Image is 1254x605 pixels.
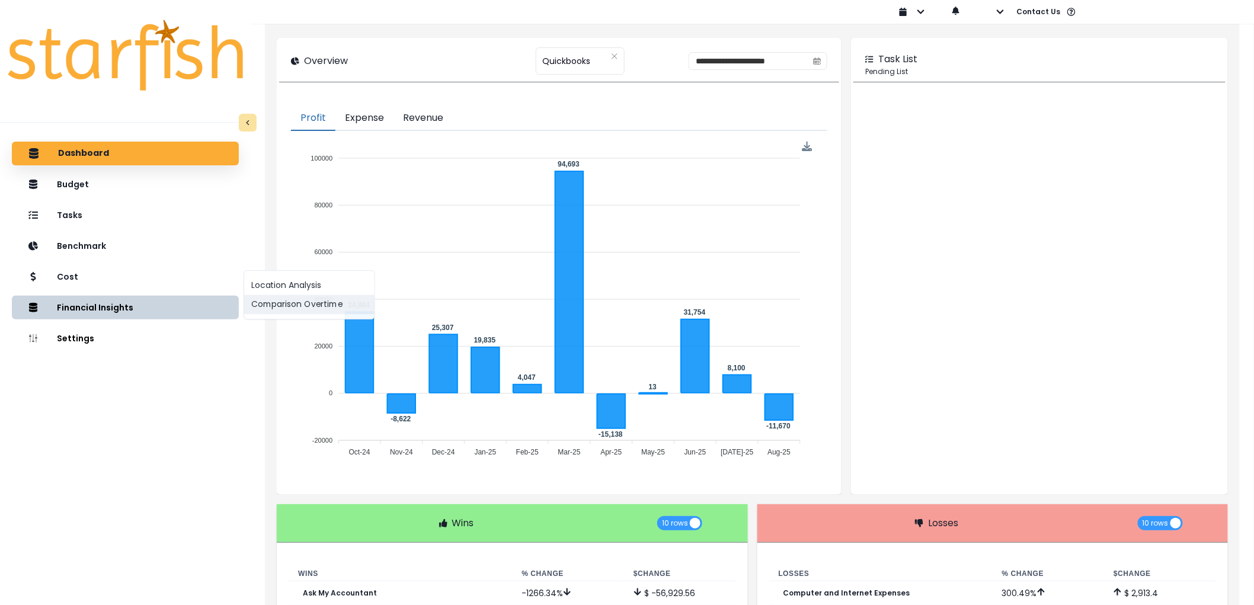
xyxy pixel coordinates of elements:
[12,203,239,227] button: Tasks
[641,448,665,456] tspan: May-25
[993,566,1105,581] th: % Change
[475,448,497,456] tspan: Jan-25
[329,390,332,397] tspan: 0
[516,448,539,456] tspan: Feb-25
[542,49,590,73] span: Quickbooks
[624,566,736,581] th: $ Change
[349,448,370,456] tspan: Oct-24
[394,106,453,131] button: Revenue
[12,234,239,258] button: Benchmark
[721,448,754,456] tspan: [DATE]-25
[311,155,333,162] tspan: 100000
[684,448,706,456] tspan: Jun-25
[865,66,1214,77] p: Pending List
[12,265,239,289] button: Cost
[335,106,394,131] button: Expense
[57,272,78,282] p: Cost
[601,448,622,456] tspan: Apr-25
[662,516,688,530] span: 10 rows
[315,342,333,350] tspan: 20000
[289,566,512,581] th: Wins
[312,437,332,444] tspan: -20000
[1104,566,1216,581] th: $ Change
[244,295,375,315] button: Comparison Overtime
[390,448,413,456] tspan: Nov-24
[12,296,239,319] button: Financial Insights
[57,180,89,190] p: Budget
[558,448,581,456] tspan: Mar-25
[315,248,333,255] tspan: 60000
[57,210,82,220] p: Tasks
[611,53,618,60] svg: close
[878,52,917,66] p: Task List
[512,566,624,581] th: % Change
[611,50,618,62] button: Clear
[783,589,910,597] p: Computer and Internet Expenses
[1104,581,1216,605] td: $ 2,913.4
[512,581,624,605] td: -1266.34 %
[244,276,375,296] button: Location Analysis
[802,142,812,152] div: Menu
[928,516,958,530] p: Losses
[12,326,239,350] button: Settings
[769,566,993,581] th: Losses
[768,448,791,456] tspan: Aug-25
[303,589,377,597] p: Ask My Accountant
[315,201,333,209] tspan: 80000
[57,241,106,251] p: Benchmark
[813,57,821,65] svg: calendar
[624,581,736,605] td: $ -56,929.56
[993,581,1105,605] td: 300.49 %
[12,142,239,165] button: Dashboard
[291,106,335,131] button: Profit
[432,448,455,456] tspan: Dec-24
[802,142,812,152] img: Download Profit
[58,148,109,159] p: Dashboard
[12,172,239,196] button: Budget
[1143,516,1169,530] span: 10 rows
[452,516,474,530] p: Wins
[304,54,348,68] p: Overview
